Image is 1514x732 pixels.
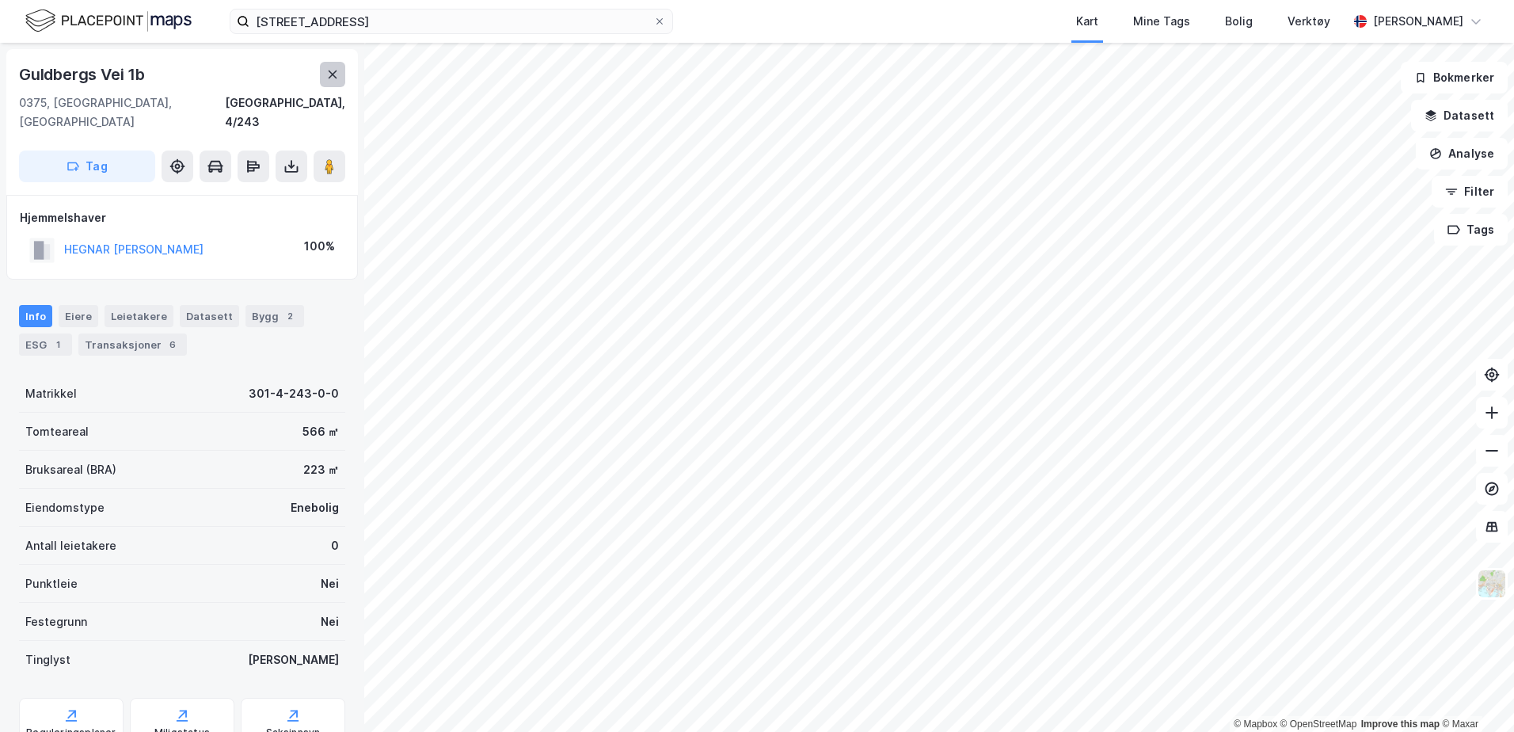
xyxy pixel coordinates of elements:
[1133,12,1190,31] div: Mine Tags
[249,384,339,403] div: 301-4-243-0-0
[25,498,105,517] div: Eiendomstype
[1361,719,1440,730] a: Improve this map
[20,208,344,227] div: Hjemmelshaver
[1432,176,1508,208] button: Filter
[1288,12,1330,31] div: Verktøy
[249,10,653,33] input: Søk på adresse, matrikkel, gårdeiere, leietakere eller personer
[19,151,155,182] button: Tag
[19,62,148,87] div: Guldbergs Vei 1b
[303,460,339,479] div: 223 ㎡
[1280,719,1357,730] a: OpenStreetMap
[321,612,339,631] div: Nei
[19,305,52,327] div: Info
[248,650,339,669] div: [PERSON_NAME]
[105,305,173,327] div: Leietakere
[302,422,339,441] div: 566 ㎡
[50,337,66,353] div: 1
[1076,12,1098,31] div: Kart
[304,237,335,256] div: 100%
[165,337,181,353] div: 6
[331,536,339,555] div: 0
[1434,214,1508,246] button: Tags
[25,7,192,35] img: logo.f888ab2527a4732fd821a326f86c7f29.svg
[1435,656,1514,732] iframe: Chat Widget
[1225,12,1253,31] div: Bolig
[1373,12,1463,31] div: [PERSON_NAME]
[245,305,304,327] div: Bygg
[59,305,98,327] div: Eiere
[25,422,89,441] div: Tomteareal
[25,460,116,479] div: Bruksareal (BRA)
[1234,719,1277,730] a: Mapbox
[25,574,78,593] div: Punktleie
[25,384,77,403] div: Matrikkel
[321,574,339,593] div: Nei
[291,498,339,517] div: Enebolig
[25,612,87,631] div: Festegrunn
[19,334,72,356] div: ESG
[25,536,116,555] div: Antall leietakere
[78,334,187,356] div: Transaksjoner
[180,305,239,327] div: Datasett
[1411,100,1508,132] button: Datasett
[225,93,345,132] div: [GEOGRAPHIC_DATA], 4/243
[282,308,298,324] div: 2
[25,650,70,669] div: Tinglyst
[1416,138,1508,170] button: Analyse
[1477,569,1507,599] img: Z
[1401,62,1508,93] button: Bokmerker
[19,93,225,132] div: 0375, [GEOGRAPHIC_DATA], [GEOGRAPHIC_DATA]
